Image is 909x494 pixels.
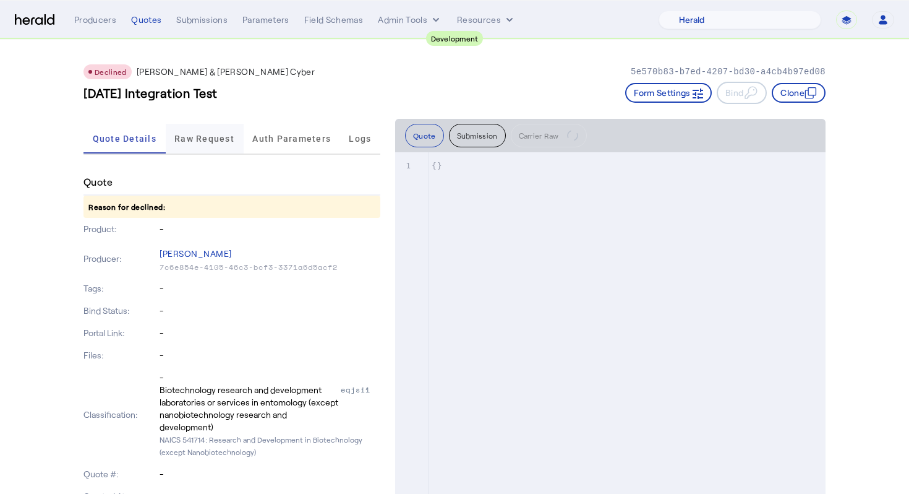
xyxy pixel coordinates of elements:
p: 5e570b83-b7ed-4207-bd30-a4cb4b97ed08 [631,66,826,78]
div: Submissions [176,14,228,26]
h4: Quote [83,175,113,189]
div: Parameters [242,14,289,26]
div: Field Schemas [304,14,364,26]
p: 7c6e854e-4105-46c3-bcf3-3371a6d5acf2 [160,262,380,272]
div: 1 [395,160,413,172]
button: Resources dropdown menu [457,14,516,26]
button: Carrier Raw [511,124,587,147]
p: Producer: [83,253,157,265]
div: Biotechnology research and development laboratories or services in entomology (except nanobiotech... [160,384,338,433]
div: Quotes [131,14,161,26]
p: Classification: [83,409,157,421]
p: - [160,223,380,235]
p: Product: [83,223,157,235]
span: Reason for declined: [88,202,165,211]
p: [PERSON_NAME] [160,245,380,262]
div: Producers [74,14,116,26]
span: Logs [349,134,371,143]
button: Submission [449,124,506,147]
p: - [160,371,380,384]
p: - [160,305,380,317]
p: Files: [83,349,157,362]
span: Raw Request [174,134,234,143]
span: Declined [95,67,127,76]
p: Bind Status: [83,305,157,317]
span: Carrier Raw [519,132,559,139]
button: Quote [405,124,444,147]
div: eqjsi1 [341,384,380,433]
p: - [160,282,380,295]
p: [PERSON_NAME] & [PERSON_NAME] Cyber [137,66,315,78]
h3: [DATE] Integration Test [83,84,218,102]
button: internal dropdown menu [378,14,442,26]
button: Form Settings [625,83,712,103]
img: Herald Logo [15,14,54,26]
span: Auth Parameters [252,134,331,143]
p: Tags: [83,282,157,295]
p: - [160,327,380,339]
span: {} [432,161,443,170]
button: Bind [717,82,767,104]
div: Development [426,31,484,46]
span: Quote Details [93,134,156,143]
p: Portal Link: [83,327,157,339]
button: Clone [772,83,826,103]
p: - [160,349,380,362]
p: NAICS 541714: Research and Development in Biotechnology (except Nanobiotechnology) [160,433,380,458]
p: - [160,468,380,480]
p: Quote #: [83,468,157,480]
